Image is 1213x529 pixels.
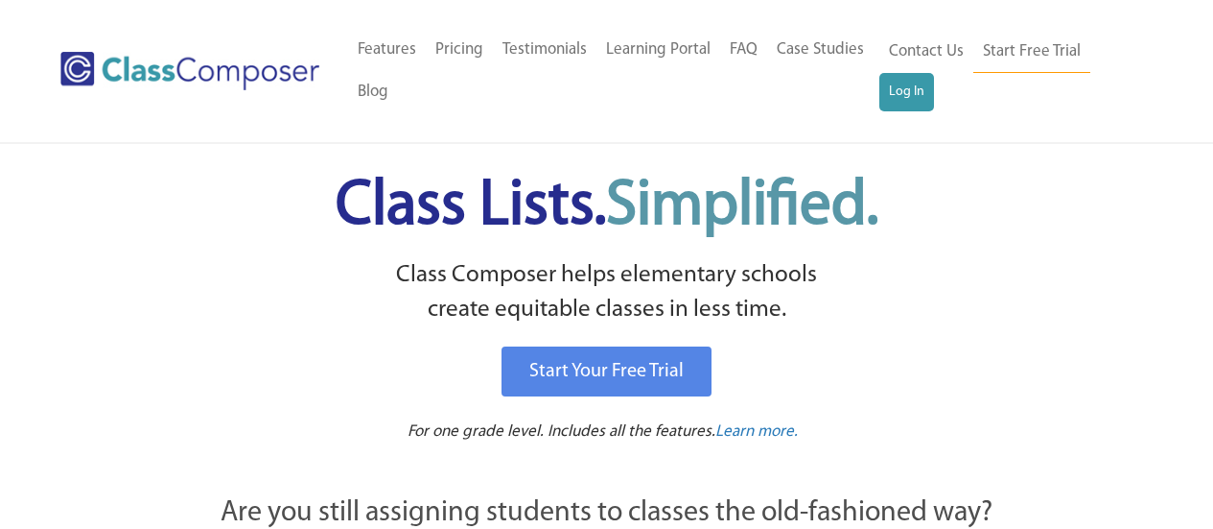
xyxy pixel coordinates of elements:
[606,176,878,238] span: Simplified.
[529,362,684,381] span: Start Your Free Trial
[493,29,596,71] a: Testimonials
[408,423,715,440] span: For one grade level. Includes all the features.
[426,29,493,71] a: Pricing
[715,423,798,440] span: Learn more.
[879,31,973,73] a: Contact Us
[348,71,398,113] a: Blog
[336,176,878,238] span: Class Lists.
[973,31,1090,74] a: Start Free Trial
[879,73,934,111] a: Log In
[348,29,426,71] a: Features
[115,258,1099,328] p: Class Composer helps elementary schools create equitable classes in less time.
[879,31,1138,111] nav: Header Menu
[348,29,879,113] nav: Header Menu
[715,421,798,445] a: Learn more.
[502,347,711,397] a: Start Your Free Trial
[596,29,720,71] a: Learning Portal
[60,52,319,90] img: Class Composer
[720,29,767,71] a: FAQ
[767,29,874,71] a: Case Studies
